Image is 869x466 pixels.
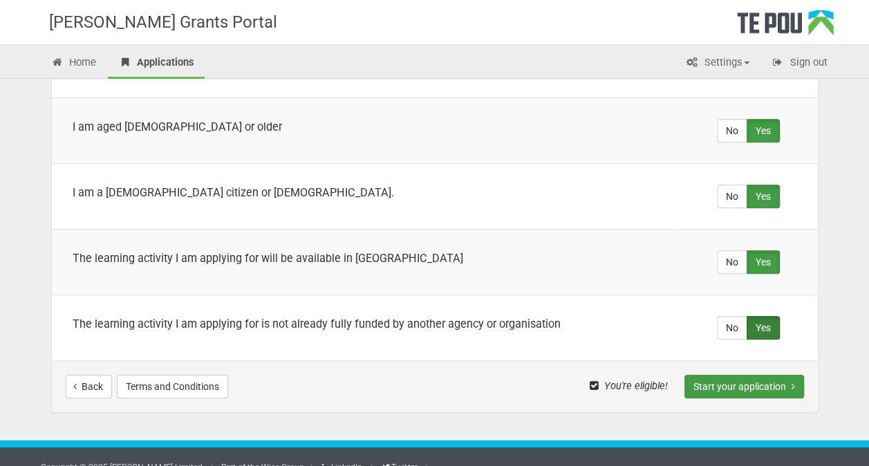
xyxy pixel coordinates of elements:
button: Start your application [684,375,804,398]
label: No [717,316,747,339]
label: Yes [747,185,780,208]
a: Settings [675,48,760,79]
a: Back [66,375,112,398]
div: I am a [DEMOGRAPHIC_DATA] citizen or [DEMOGRAPHIC_DATA]. [73,185,659,201]
button: Terms and Conditions [117,375,228,398]
div: I am aged [DEMOGRAPHIC_DATA] or older [73,119,659,135]
label: No [717,119,747,142]
span: You're eligible! [590,380,682,392]
label: No [717,250,747,274]
a: Applications [108,48,205,79]
a: Sign out [761,48,838,79]
label: Yes [747,250,780,274]
label: Yes [747,316,780,339]
label: No [717,185,747,208]
div: Te Pou Logo [737,10,834,44]
a: Home [41,48,107,79]
div: The learning activity I am applying for will be available in [GEOGRAPHIC_DATA] [73,250,659,266]
label: Yes [747,119,780,142]
div: The learning activity I am applying for is not already fully funded by another agency or organisa... [73,316,659,332]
